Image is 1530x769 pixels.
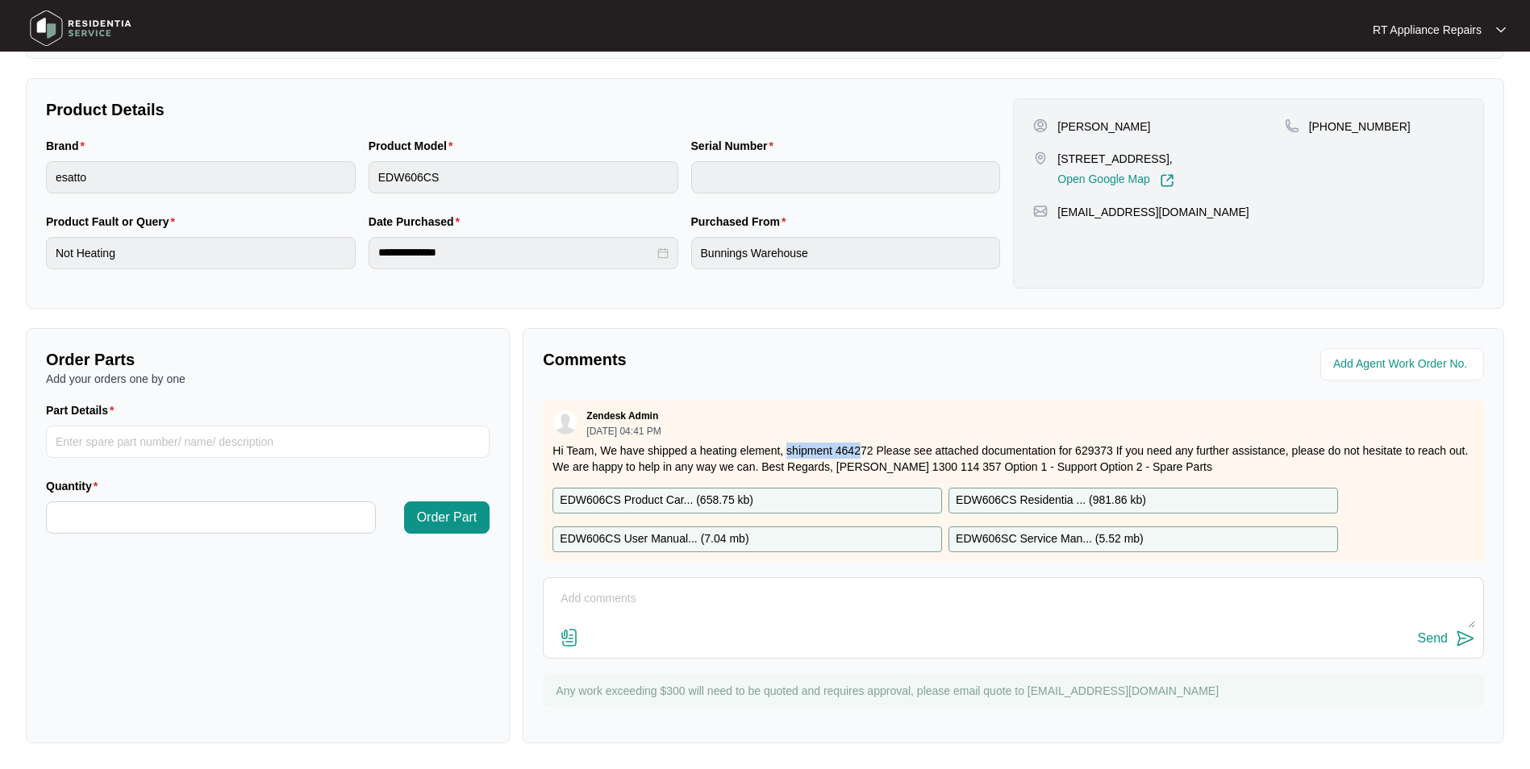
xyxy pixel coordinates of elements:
img: map-pin [1285,118,1299,133]
span: Order Part [417,508,477,527]
p: Comments [543,348,1002,371]
label: Part Details [46,402,121,418]
p: Product Details [46,98,1000,121]
label: Quantity [46,478,104,494]
img: map-pin [1033,151,1048,165]
label: Product Fault or Query [46,214,181,230]
label: Purchased From [691,214,793,230]
img: user.svg [553,410,577,434]
div: Send [1418,631,1448,646]
p: Hi Team, We have shipped a heating element, shipment 464272 Please see attached documentation for... [552,443,1474,475]
input: Purchased From [691,237,1001,269]
button: Order Part [404,501,490,534]
p: EDW606CS Product Car... ( 658.75 kb ) [560,492,753,509]
p: Zendesk Admin [586,409,658,422]
img: Link-External [1160,173,1174,188]
label: Product Model [369,138,460,154]
label: Serial Number [691,138,780,154]
p: Order Parts [46,348,490,371]
input: Product Model [369,161,678,193]
input: Add Agent Work Order No. [1333,355,1474,374]
input: Date Purchased [378,244,654,261]
input: Part Details [46,426,490,458]
img: user-pin [1033,118,1048,133]
input: Brand [46,161,356,193]
a: Open Google Map [1057,173,1174,188]
p: [PERSON_NAME] [1057,118,1150,135]
p: [DATE] 04:41 PM [586,426,661,436]
label: Brand [46,138,91,154]
input: Serial Number [691,161,1001,193]
input: Product Fault or Query [46,237,356,269]
p: EDW606SC Service Man... ( 5.52 mb ) [956,530,1144,548]
img: residentia service logo [24,4,137,52]
p: [PHONE_NUMBER] [1309,118,1411,135]
label: Date Purchased [369,214,466,230]
input: Quantity [47,502,375,533]
p: [EMAIL_ADDRESS][DOMAIN_NAME] [1057,204,1249,220]
button: Send [1418,628,1475,650]
img: map-pin [1033,204,1048,218]
p: RT Appliance Repairs [1373,22,1482,38]
p: Add your orders one by one [46,371,490,387]
img: dropdown arrow [1496,26,1506,34]
img: file-attachment-doc.svg [560,628,579,647]
p: EDW606CS Residentia ... ( 981.86 kb ) [956,492,1146,509]
p: Any work exceeding $300 will need to be quoted and requires approval, please email quote to [EMAI... [556,683,1476,699]
img: send-icon.svg [1456,629,1475,648]
p: [STREET_ADDRESS], [1057,151,1174,167]
p: EDW606CS User Manual... ( 7.04 mb ) [560,530,748,548]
